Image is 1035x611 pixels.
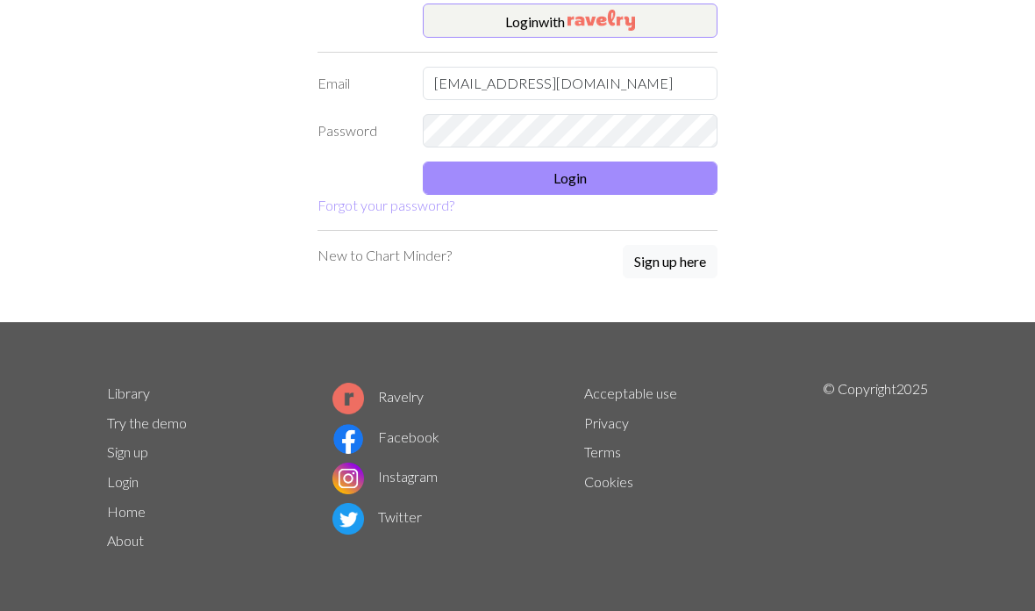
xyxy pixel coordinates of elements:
[423,4,717,39] button: Loginwith
[332,423,364,455] img: Facebook logo
[318,197,454,213] a: Forgot your password?
[823,378,928,556] p: © Copyright 2025
[332,428,439,445] a: Facebook
[623,245,717,278] button: Sign up here
[584,443,621,460] a: Terms
[332,468,438,485] a: Instagram
[332,383,364,414] img: Ravelry logo
[332,508,422,525] a: Twitter
[307,114,412,147] label: Password
[107,532,144,549] a: About
[567,10,635,31] img: Ravelry
[107,385,150,401] a: Library
[107,443,148,460] a: Sign up
[623,245,717,280] a: Sign up here
[584,473,633,490] a: Cookies
[307,67,412,100] label: Email
[318,245,452,266] p: New to Chart Minder?
[584,385,677,401] a: Acceptable use
[332,388,424,405] a: Ravelry
[423,162,717,195] button: Login
[107,414,187,431] a: Try the demo
[332,503,364,535] img: Twitter logo
[584,414,629,431] a: Privacy
[332,463,364,494] img: Instagram logo
[107,473,139,490] a: Login
[107,503,146,520] a: Home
